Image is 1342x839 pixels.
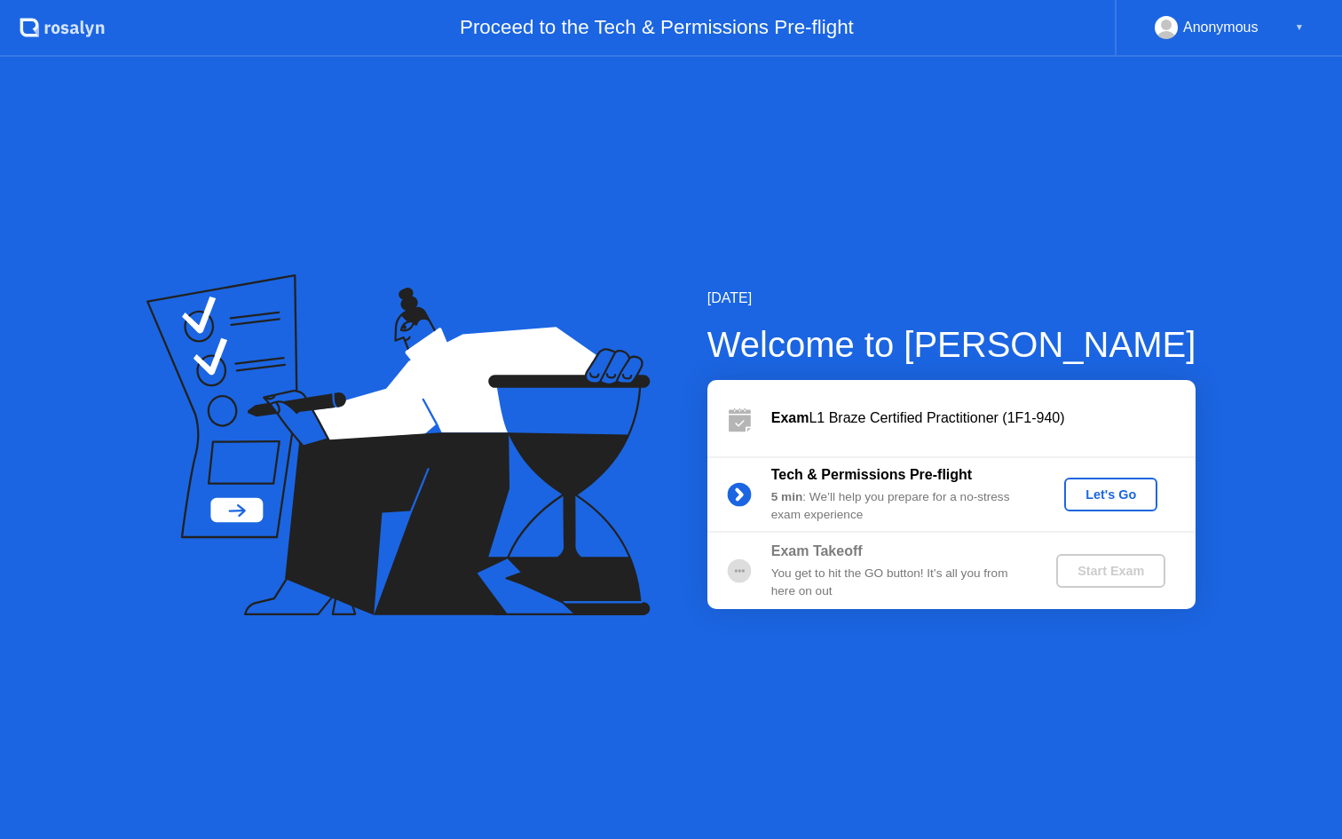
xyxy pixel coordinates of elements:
div: : We’ll help you prepare for a no-stress exam experience [771,488,1027,525]
div: Start Exam [1063,564,1158,578]
button: Let's Go [1064,478,1157,511]
b: 5 min [771,490,803,503]
div: [DATE] [707,288,1196,309]
b: Exam [771,410,809,425]
div: Let's Go [1071,487,1150,502]
div: L1 Braze Certified Practitioner (1F1-940) [771,408,1196,429]
div: You get to hit the GO button! It’s all you from here on out [771,565,1027,601]
div: Welcome to [PERSON_NAME] [707,318,1196,371]
b: Tech & Permissions Pre-flight [771,467,972,482]
div: ▼ [1295,16,1304,39]
div: Anonymous [1183,16,1259,39]
button: Start Exam [1056,554,1165,588]
b: Exam Takeoff [771,543,863,558]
